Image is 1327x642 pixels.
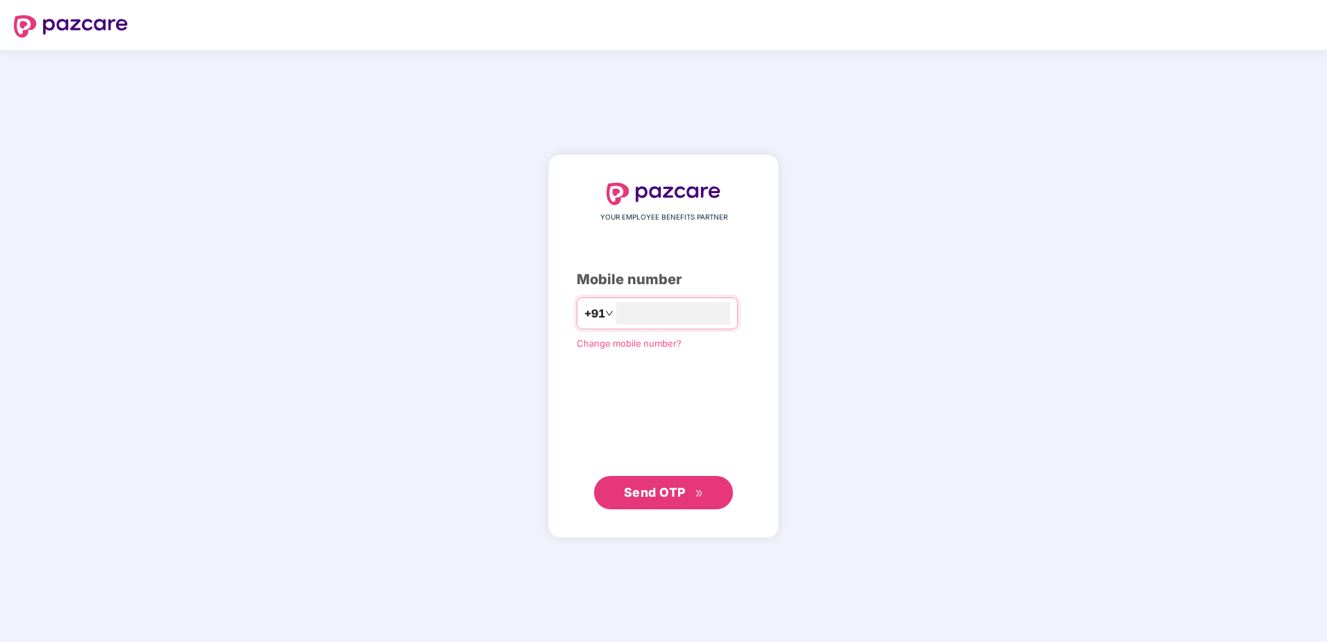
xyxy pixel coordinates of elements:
[607,183,720,205] img: logo
[605,309,613,318] span: down
[695,489,704,498] span: double-right
[584,305,605,322] span: +91
[594,476,733,509] button: Send OTPdouble-right
[577,269,750,290] div: Mobile number
[624,485,686,500] span: Send OTP
[577,338,682,349] a: Change mobile number?
[600,212,727,223] span: YOUR EMPLOYEE BENEFITS PARTNER
[14,15,128,38] img: logo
